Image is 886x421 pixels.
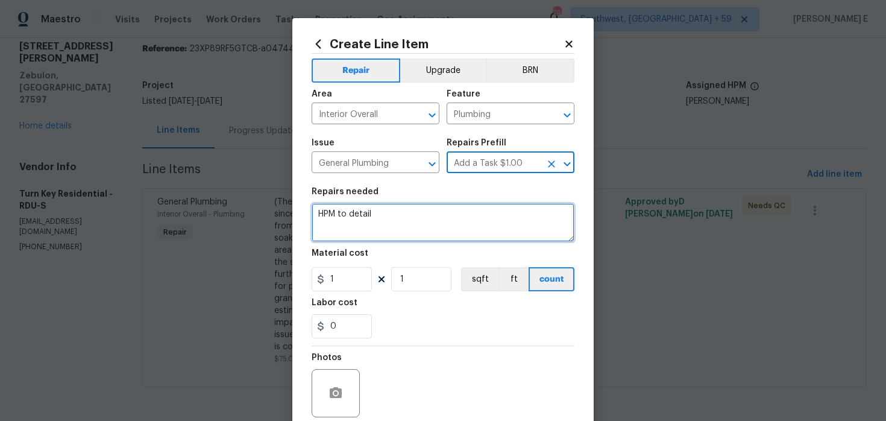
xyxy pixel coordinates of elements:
h2: Create Line Item [312,37,564,51]
button: Open [559,156,576,173]
button: Open [559,107,576,124]
textarea: HPM to detail [312,203,574,242]
button: count [529,267,574,291]
button: Open [424,107,441,124]
button: Repair [312,59,400,83]
button: Open [424,156,441,173]
button: BRN [486,59,574,83]
h5: Feature [447,90,480,98]
h5: Photos [312,353,342,362]
h5: Material cost [312,249,368,258]
button: Clear [543,156,560,173]
button: ft [498,267,529,291]
h5: Issue [312,139,335,147]
h5: Area [312,90,332,98]
h5: Labor cost [312,299,357,307]
h5: Repairs needed [312,188,379,196]
button: Upgrade [400,59,486,83]
h5: Repairs Prefill [447,139,506,147]
button: sqft [461,267,498,291]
